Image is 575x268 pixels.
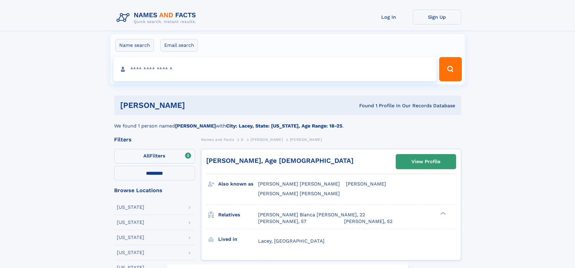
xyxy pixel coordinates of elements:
span: [PERSON_NAME] [PERSON_NAME] [258,181,340,187]
div: ❯ [439,211,446,215]
span: Lacey, [GEOGRAPHIC_DATA] [258,238,324,244]
div: We found 1 person named with . [114,115,461,130]
h3: Also known as [218,179,258,189]
label: Name search [115,39,154,52]
a: D [241,136,244,143]
div: [US_STATE] [117,235,144,240]
b: [PERSON_NAME] [175,123,216,129]
a: Sign Up [413,10,461,24]
span: [PERSON_NAME] [290,137,322,142]
h3: Lived in [218,234,258,244]
a: [PERSON_NAME], 52 [344,218,392,225]
input: search input [113,57,437,81]
div: Found 1 Profile In Our Records Database [272,102,455,109]
a: [PERSON_NAME] Bianca [PERSON_NAME], 22 [258,211,365,218]
label: Filters [114,149,195,163]
a: Names and Facts [201,136,234,143]
img: Logo Names and Facts [114,10,201,26]
div: Filters [114,137,195,142]
div: Browse Locations [114,188,195,193]
a: Log In [365,10,413,24]
div: View Profile [411,155,440,169]
div: [US_STATE] [117,220,144,225]
a: [PERSON_NAME], 57 [258,218,306,225]
span: D [241,137,244,142]
a: View Profile [396,154,456,169]
span: [PERSON_NAME] [PERSON_NAME] [258,191,340,196]
a: [PERSON_NAME] [251,136,283,143]
a: [PERSON_NAME], Age [DEMOGRAPHIC_DATA] [206,157,353,164]
b: City: Lacey, State: [US_STATE], Age Range: 18-25 [226,123,342,129]
label: Email search [160,39,198,52]
span: [PERSON_NAME] [251,137,283,142]
h3: Relatives [218,210,258,220]
span: [PERSON_NAME] [346,181,386,187]
div: [US_STATE] [117,205,144,210]
div: [US_STATE] [117,250,144,255]
button: Search Button [439,57,462,81]
h1: [PERSON_NAME] [120,102,272,109]
span: All [143,153,150,159]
